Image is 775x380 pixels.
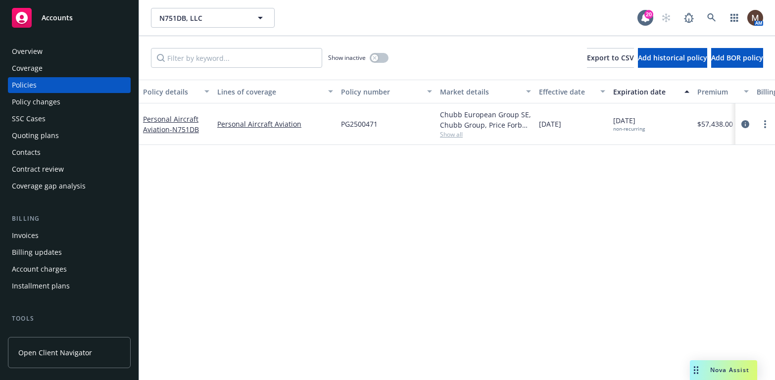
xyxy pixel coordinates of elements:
[8,161,131,177] a: Contract review
[12,278,70,294] div: Installment plans
[8,144,131,160] a: Contacts
[440,87,520,97] div: Market details
[217,119,333,129] a: Personal Aircraft Aviation
[656,8,676,28] a: Start snowing
[8,60,131,76] a: Coverage
[747,10,763,26] img: photo
[42,14,73,22] span: Accounts
[8,111,131,127] a: SSC Cases
[644,10,653,19] div: 20
[8,44,131,59] a: Overview
[693,80,753,103] button: Premium
[159,13,245,23] span: N751DB, LLC
[341,119,378,129] span: PG2500471
[638,48,707,68] button: Add historical policy
[12,228,39,243] div: Invoices
[8,4,131,32] a: Accounts
[12,161,64,177] div: Contract review
[12,244,62,260] div: Billing updates
[759,118,771,130] a: more
[8,128,131,143] a: Quoting plans
[18,347,92,358] span: Open Client Navigator
[151,8,275,28] button: N751DB, LLC
[143,114,199,134] a: Personal Aircraft Aviation
[8,77,131,93] a: Policies
[8,278,131,294] a: Installment plans
[170,125,199,134] span: - N751DB
[8,214,131,224] div: Billing
[213,80,337,103] button: Lines of coverage
[8,94,131,110] a: Policy changes
[690,360,702,380] div: Drag to move
[8,244,131,260] a: Billing updates
[539,119,561,129] span: [DATE]
[341,87,421,97] div: Policy number
[8,178,131,194] a: Coverage gap analysis
[440,109,531,130] div: Chubb European Group SE, Chubb Group, Price Forbes & Partners
[12,60,43,76] div: Coverage
[711,48,763,68] button: Add BOR policy
[12,144,41,160] div: Contacts
[440,130,531,139] span: Show all
[139,80,213,103] button: Policy details
[609,80,693,103] button: Expiration date
[679,8,699,28] a: Report a Bug
[217,87,322,97] div: Lines of coverage
[12,94,60,110] div: Policy changes
[12,128,59,143] div: Quoting plans
[702,8,722,28] a: Search
[12,261,67,277] div: Account charges
[12,178,86,194] div: Coverage gap analysis
[710,366,749,374] span: Nova Assist
[12,77,37,93] div: Policies
[638,53,707,62] span: Add historical policy
[697,119,733,129] span: $57,438.00
[613,115,645,132] span: [DATE]
[12,328,54,343] div: Manage files
[739,118,751,130] a: circleInformation
[436,80,535,103] button: Market details
[613,87,678,97] div: Expiration date
[12,111,46,127] div: SSC Cases
[337,80,436,103] button: Policy number
[613,126,645,132] div: non-recurring
[8,314,131,324] div: Tools
[725,8,744,28] a: Switch app
[8,328,131,343] a: Manage files
[12,44,43,59] div: Overview
[690,360,757,380] button: Nova Assist
[539,87,594,97] div: Effective date
[151,48,322,68] input: Filter by keyword...
[587,48,634,68] button: Export to CSV
[697,87,738,97] div: Premium
[8,261,131,277] a: Account charges
[535,80,609,103] button: Effective date
[328,53,366,62] span: Show inactive
[8,228,131,243] a: Invoices
[587,53,634,62] span: Export to CSV
[143,87,198,97] div: Policy details
[711,53,763,62] span: Add BOR policy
